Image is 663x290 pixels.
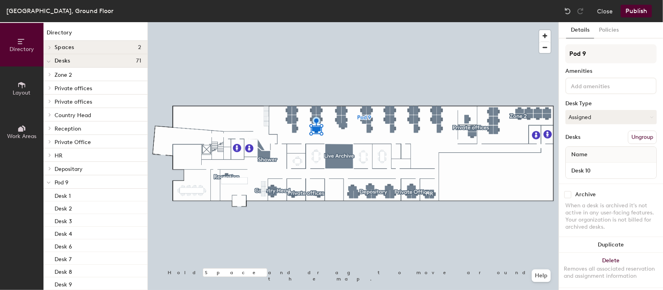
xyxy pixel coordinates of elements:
div: Desks [565,134,580,140]
span: Private Office [55,139,91,146]
span: 71 [136,58,141,64]
p: Desk 1 [55,190,71,199]
input: Add amenities [569,81,640,90]
img: Redo [576,7,584,15]
div: Archive [575,191,596,198]
span: Work Areas [7,133,36,140]
span: Spaces [55,44,74,51]
span: HR [55,152,62,159]
button: Details [566,22,594,38]
input: Unnamed desk [567,165,655,176]
div: Desk Type [565,100,657,107]
span: Directory [9,46,34,53]
button: Publish [621,5,652,17]
button: Ungroup [628,131,657,144]
div: [GEOGRAPHIC_DATA], Ground Floor [6,6,113,16]
h1: Directory [43,28,147,41]
span: Private offices [55,99,92,105]
div: Removes all associated reservation and assignment information [564,265,658,280]
button: Close [597,5,613,17]
p: Desk 4 [55,228,72,237]
div: Amenities [565,68,657,74]
button: Duplicate [559,237,663,253]
span: Pod 9 [55,179,68,186]
p: Desk 7 [55,254,72,263]
span: Zone 2 [55,72,72,78]
span: 2 [138,44,141,51]
span: Layout [13,89,31,96]
img: Undo [564,7,572,15]
p: Desk 8 [55,266,72,275]
p: Desk 6 [55,241,72,250]
div: When a desk is archived it's not active in any user-facing features. Your organization is not bil... [565,202,657,231]
span: Name [567,148,591,162]
p: Desk 2 [55,203,72,212]
span: Private offices [55,85,92,92]
button: Help [532,269,551,282]
span: Depositary [55,166,83,172]
span: Country Head [55,112,91,119]
button: DeleteRemoves all associated reservation and assignment information [559,253,663,288]
button: Assigned [565,110,657,124]
p: Desk 9 [55,279,72,288]
span: Desks [55,58,70,64]
span: Reception [55,125,81,132]
button: Policies [594,22,623,38]
p: Desk 3 [55,216,72,225]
